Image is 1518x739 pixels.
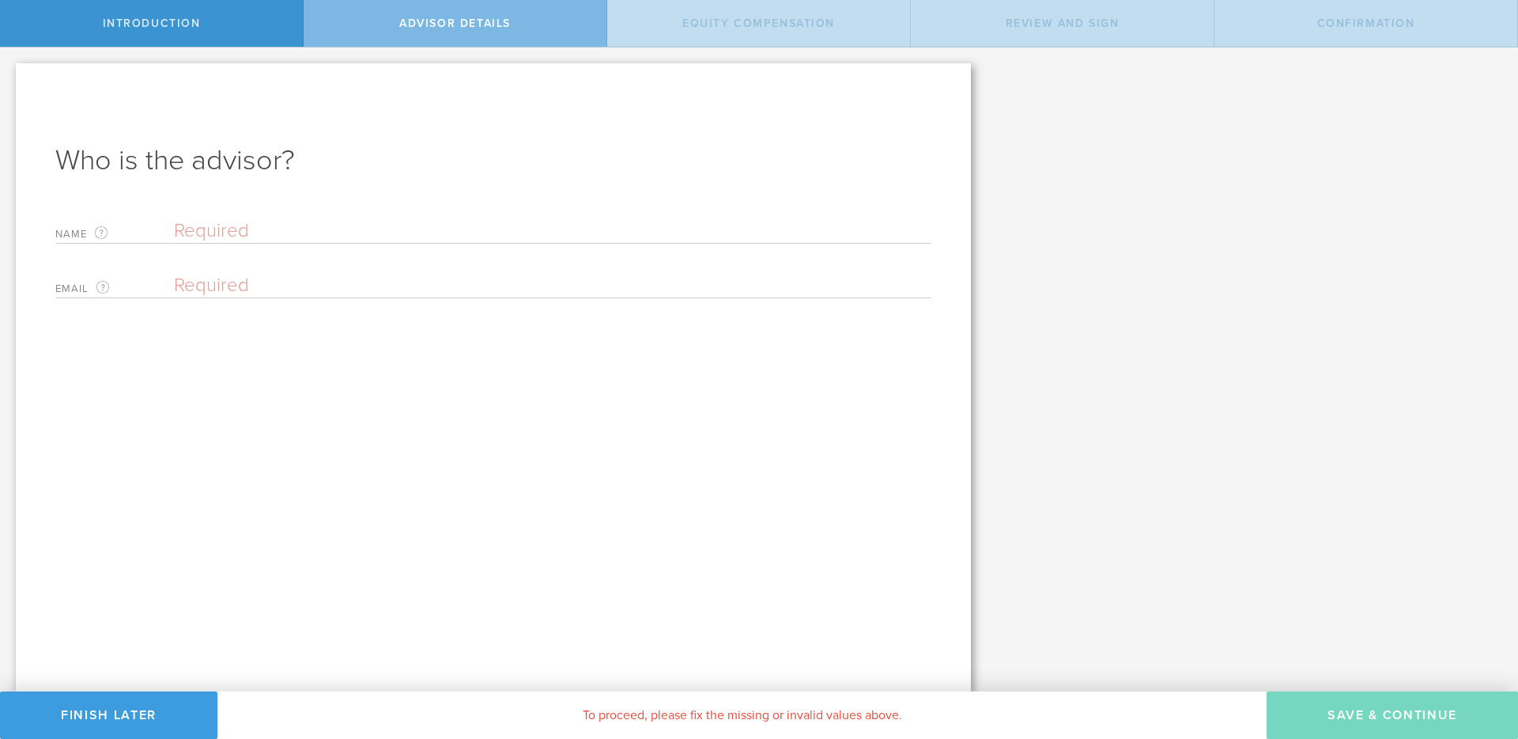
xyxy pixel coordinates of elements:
h1: Who is the advisor? [55,142,931,180]
span: Advisor Details [399,17,511,30]
label: Email [55,279,174,297]
span: Confirmation [1317,17,1415,30]
div: To proceed, please fix the missing or invalid values above. [217,692,1267,739]
span: Equity Compensation [682,17,835,30]
span: Review and Sign [1006,17,1120,30]
input: Required [174,219,931,243]
span: Introduction [103,17,201,30]
button: Save & Continue [1267,692,1518,739]
input: Required [174,274,923,297]
label: Name [55,225,174,243]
